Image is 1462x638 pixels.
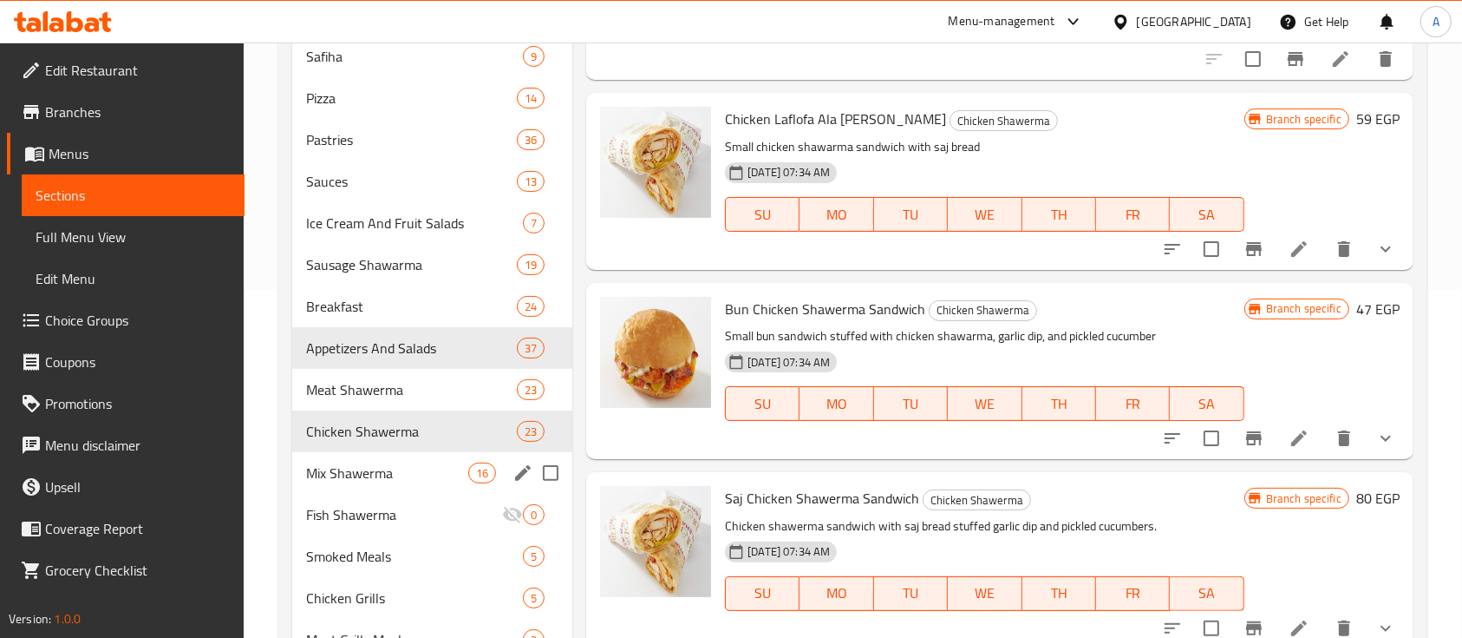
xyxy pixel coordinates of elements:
[1375,239,1396,260] svg: Show Choices
[874,386,948,421] button: TU
[7,91,245,133] a: Branches
[725,576,800,611] button: SU
[725,516,1243,537] p: Chicken shawerma sandwich with saj bread stuffed garlic dip and pickled cucumbers.
[523,588,545,608] div: items
[306,338,517,358] div: Appetizers And Salads
[733,202,793,227] span: SU
[518,299,544,315] span: 24
[524,507,544,523] span: 0
[517,379,545,400] div: items
[600,107,711,218] img: Chicken Laflofa Ala Almashy
[874,576,948,611] button: TU
[306,588,523,608] div: Chicken Grills
[948,386,1021,421] button: WE
[1029,202,1089,227] span: TH
[36,227,231,247] span: Full Menu View
[1365,228,1407,270] button: show more
[1137,12,1251,31] div: [GEOGRAPHIC_DATA]
[292,577,572,619] div: Chicken Grills5
[45,310,231,331] span: Choice Groups
[733,581,793,606] span: SU
[929,300,1037,321] div: Chicken Shawerma
[292,286,572,327] div: Breakfast24
[1103,202,1163,227] span: FR
[45,560,231,581] span: Grocery Checklist
[524,215,544,232] span: 7
[1152,228,1193,270] button: sort-choices
[306,504,502,525] span: Fish Shawerma
[468,463,496,483] div: items
[874,197,948,232] button: TU
[523,504,545,525] div: items
[741,164,837,181] span: [DATE] 07:34 AM
[292,494,572,536] div: Fish Shawerma0
[1375,428,1396,449] svg: Show Choices
[1022,386,1096,421] button: TH
[7,341,245,383] a: Coupons
[306,296,517,317] div: Breakfast
[1233,418,1275,459] button: Branch-specific-item
[9,608,51,630] span: Version:
[806,202,866,227] span: MO
[741,354,837,371] span: [DATE] 07:34 AM
[517,171,545,192] div: items
[518,132,544,148] span: 36
[45,352,231,372] span: Coupons
[1365,38,1407,80] button: delete
[49,143,231,164] span: Menus
[1170,386,1243,421] button: SA
[518,340,544,357] span: 37
[524,549,544,565] span: 5
[36,268,231,289] span: Edit Menu
[518,424,544,440] span: 23
[292,536,572,577] div: Smoked Meals5
[800,386,873,421] button: MO
[725,326,1243,347] p: Small bun sandwich stuffed with chicken shawarma, garlic dip, and pickled cucumber
[517,338,545,358] div: items
[7,299,245,341] a: Choice Groups
[1259,490,1348,507] span: Branch specific
[517,421,545,442] div: items
[806,581,866,606] span: MO
[306,213,523,233] span: Ice Cream And Fruit Salads
[292,202,572,244] div: Ice Cream And Fruit Salads7
[950,110,1058,131] div: Chicken Shawerma
[1096,576,1170,611] button: FR
[292,327,572,369] div: Appetizers And Salads37
[1103,581,1163,606] span: FR
[1356,486,1400,510] h6: 80 EGP
[800,197,873,232] button: MO
[292,452,572,494] div: Mix Shawerma16edit
[1177,391,1237,417] span: SA
[1177,581,1237,606] span: SA
[725,197,800,232] button: SU
[518,174,544,190] span: 13
[949,11,1055,32] div: Menu-management
[1259,300,1348,317] span: Branch specific
[292,244,572,286] div: Sausage Shawarma19
[7,549,245,591] a: Grocery Checklist
[1356,107,1400,131] h6: 59 EGP
[22,216,245,258] a: Full Menu View
[955,202,1015,227] span: WE
[1275,38,1316,80] button: Branch-specific-item
[306,421,517,442] div: Chicken Shawerma
[306,546,523,567] span: Smoked Meals
[1289,428,1309,449] a: Edit menu item
[517,296,545,317] div: items
[924,490,1030,510] span: Chicken Shawerma
[510,460,536,486] button: edit
[725,106,946,132] span: Chicken Laflofa Ala [PERSON_NAME]
[725,485,919,511] span: Saj Chicken Shawerma Sandwich
[45,60,231,81] span: Edit Restaurant
[1152,418,1193,459] button: sort-choices
[306,254,517,275] span: Sausage Shawarma
[518,257,544,273] span: 19
[523,46,545,67] div: items
[1235,41,1271,77] span: Select to update
[517,88,545,109] div: items
[292,369,572,411] div: Meat Shawerma23
[306,379,517,400] div: Meat Shawerma
[306,463,468,483] span: Mix Shawerma
[725,136,1243,158] p: Small chicken shawarma sandwich with saj bread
